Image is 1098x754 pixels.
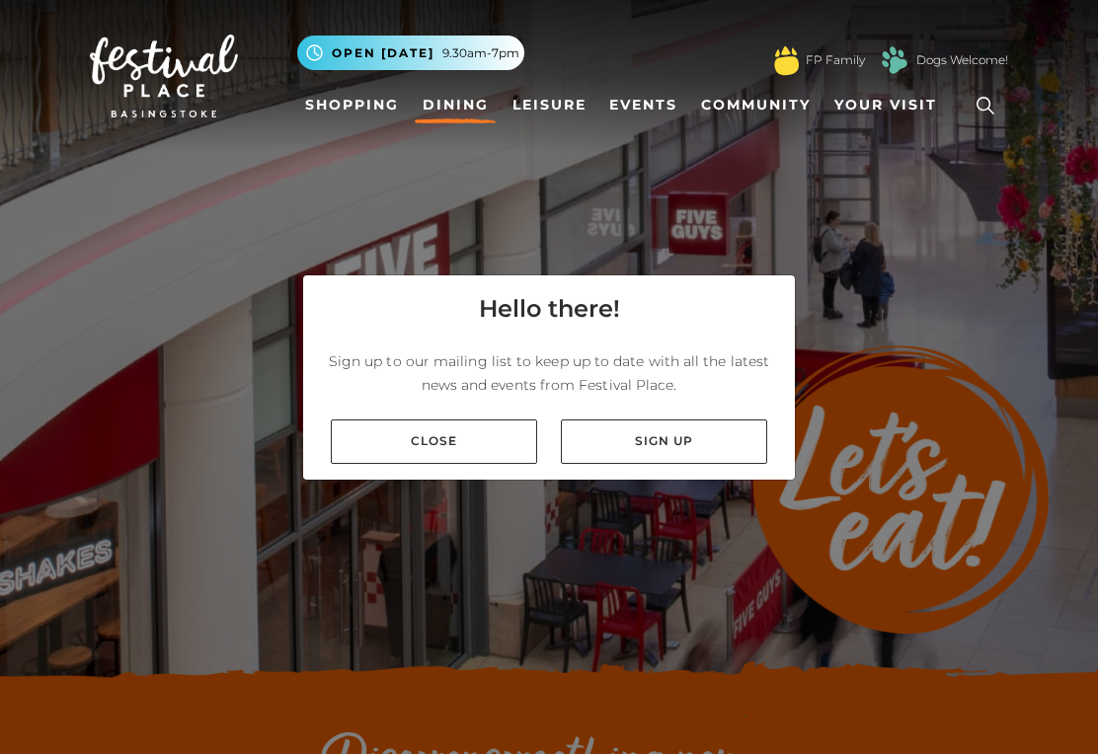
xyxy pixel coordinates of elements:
a: Shopping [297,87,407,123]
h4: Hello there! [479,291,620,327]
img: Festival Place Logo [90,35,238,117]
span: Open [DATE] [332,44,434,62]
a: Leisure [505,87,594,123]
span: Your Visit [834,95,937,115]
a: Events [601,87,685,123]
a: FP Family [806,51,865,69]
span: 9.30am-7pm [442,44,519,62]
button: Open [DATE] 9.30am-7pm [297,36,524,70]
a: Dining [415,87,497,123]
a: Your Visit [826,87,955,123]
p: Sign up to our mailing list to keep up to date with all the latest news and events from Festival ... [319,349,779,397]
a: Dogs Welcome! [916,51,1008,69]
a: Community [693,87,819,123]
a: Close [331,419,537,464]
a: Sign up [561,419,767,464]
